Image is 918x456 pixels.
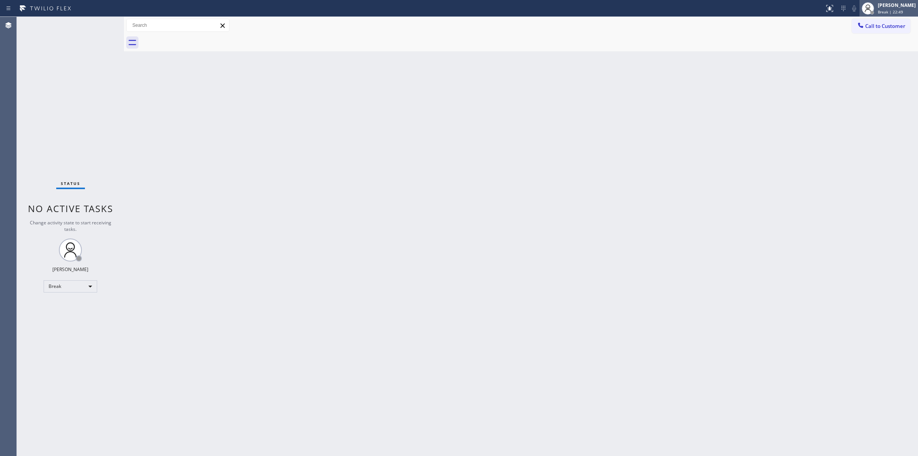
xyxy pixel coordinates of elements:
span: Break | 22:49 [878,9,903,15]
button: Mute [849,3,859,14]
input: Search [127,19,229,31]
div: [PERSON_NAME] [52,266,88,273]
button: Call to Customer [852,19,910,33]
div: [PERSON_NAME] [878,2,916,8]
span: Call to Customer [865,23,905,29]
span: Status [61,181,80,186]
div: Break [44,280,97,293]
span: Change activity state to start receiving tasks. [30,219,111,232]
span: No active tasks [28,202,113,215]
